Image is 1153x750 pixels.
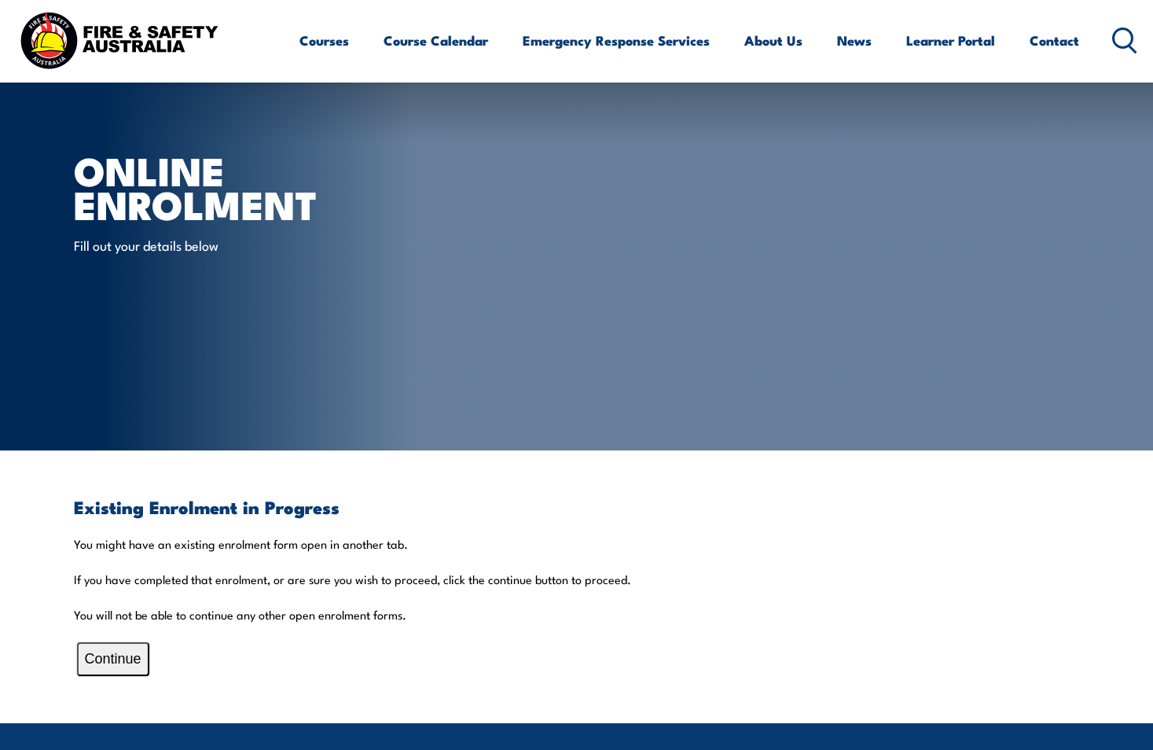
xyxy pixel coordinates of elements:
[744,20,802,61] a: About Us
[906,20,995,61] a: Learner Portal
[74,498,1080,516] h3: Existing Enrolment in Progress
[1030,20,1079,61] a: Contact
[523,20,710,61] a: Emergency Response Services
[74,572,1080,587] p: If you have completed that enrolment, or are sure you wish to proceed, click the continue button ...
[74,236,361,254] p: Fill out your details below
[74,536,1080,552] p: You might have an existing enrolment form open in another tab.
[77,642,149,676] button: Continue
[299,20,349,61] a: Courses
[837,20,872,61] a: News
[74,607,1080,623] p: You will not be able to continue any other open enrolment forms.
[384,20,488,61] a: Course Calendar
[74,153,462,220] h1: Online Enrolment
